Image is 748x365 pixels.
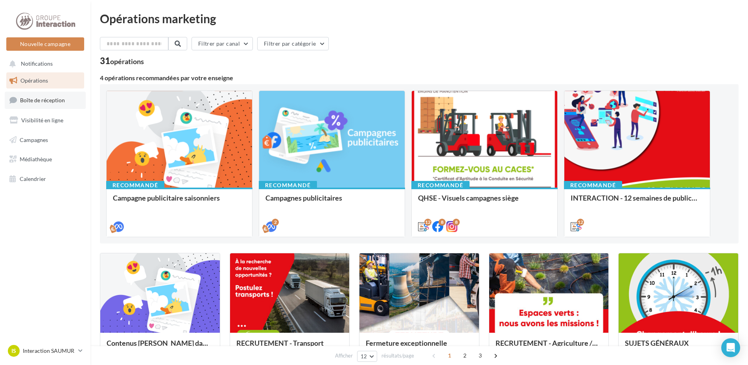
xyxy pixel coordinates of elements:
[411,181,470,190] div: Recommandé
[265,194,398,210] div: Campagnes publicitaires
[564,181,622,190] div: Recommandé
[335,352,353,359] span: Afficher
[20,156,52,162] span: Médiathèque
[21,117,63,124] span: Visibilité en ligne
[20,136,48,143] span: Campagnes
[272,219,279,226] div: 2
[192,37,253,50] button: Filtrer par canal
[721,338,740,357] div: Open Intercom Messenger
[366,339,473,355] div: Fermeture exceptionnelle
[259,181,317,190] div: Recommandé
[496,339,602,355] div: RECRUTEMENT - Agriculture / Espaces verts
[571,194,704,210] div: INTERACTION - 12 semaines de publication
[5,72,86,89] a: Opérations
[6,343,84,358] a: IS Interaction SAUMUR
[100,75,739,81] div: 4 opérations recommandées par votre enseigne
[11,347,16,355] span: IS
[357,351,377,362] button: 12
[443,349,456,362] span: 1
[20,175,46,182] span: Calendrier
[20,77,48,84] span: Opérations
[21,61,53,67] span: Notifications
[257,37,329,50] button: Filtrer par catégorie
[5,112,86,129] a: Visibilité en ligne
[5,92,86,109] a: Boîte de réception
[100,57,144,65] div: 31
[424,219,431,226] div: 12
[418,194,551,210] div: QHSE - Visuels campagnes siège
[453,219,460,226] div: 8
[106,181,164,190] div: Recommandé
[100,13,739,24] div: Opérations marketing
[5,151,86,168] a: Médiathèque
[438,219,446,226] div: 8
[5,171,86,187] a: Calendrier
[236,339,343,355] div: RECRUTEMENT - Transport
[107,339,214,355] div: Contenus [PERSON_NAME] dans un esprit estival
[625,339,732,355] div: SUJETS GÉNÉRAUX
[381,352,414,359] span: résultats/page
[474,349,486,362] span: 3
[577,219,584,226] div: 12
[361,353,367,359] span: 12
[5,132,86,148] a: Campagnes
[459,349,471,362] span: 2
[20,97,65,103] span: Boîte de réception
[23,347,75,355] p: Interaction SAUMUR
[113,194,246,210] div: Campagne publicitaire saisonniers
[110,58,144,65] div: opérations
[6,37,84,51] button: Nouvelle campagne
